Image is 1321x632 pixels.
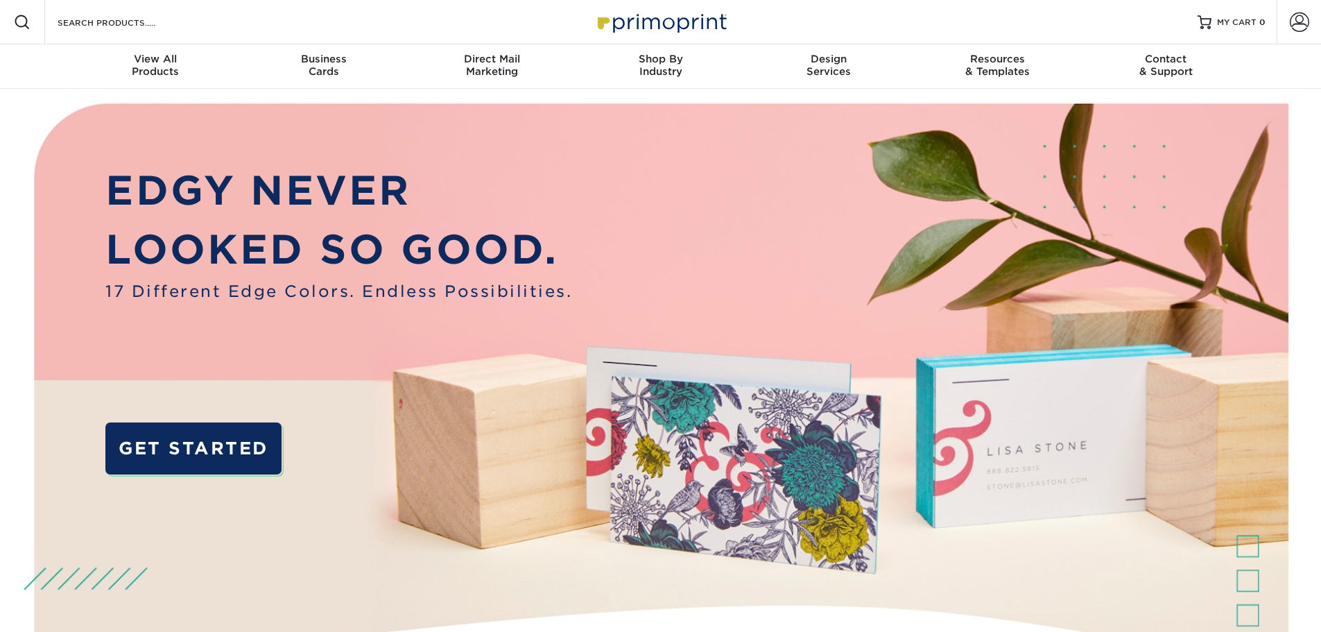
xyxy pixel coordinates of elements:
span: Business [239,53,408,65]
span: MY CART [1217,17,1257,28]
a: BusinessCards [239,44,408,89]
span: 17 Different Edge Colors. Endless Possibilities. [105,280,572,303]
div: Services [745,53,913,78]
span: View All [71,53,240,65]
span: Resources [913,53,1082,65]
a: View AllProducts [71,44,240,89]
div: Industry [576,53,745,78]
div: & Templates [913,53,1082,78]
a: Resources& Templates [913,44,1082,89]
a: Contact& Support [1082,44,1250,89]
p: LOOKED SO GOOD. [105,220,572,280]
span: Shop By [576,53,745,65]
div: Cards [239,53,408,78]
img: Primoprint [592,7,730,37]
a: DesignServices [745,44,913,89]
span: Contact [1082,53,1250,65]
a: GET STARTED [105,422,281,475]
a: Direct MailMarketing [408,44,576,89]
div: Marketing [408,53,576,78]
span: 0 [1259,17,1266,27]
input: SEARCH PRODUCTS..... [56,14,191,31]
span: Design [745,53,913,65]
div: Products [71,53,240,78]
a: Shop ByIndustry [576,44,745,89]
span: Direct Mail [408,53,576,65]
p: EDGY NEVER [105,161,572,221]
div: & Support [1082,53,1250,78]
